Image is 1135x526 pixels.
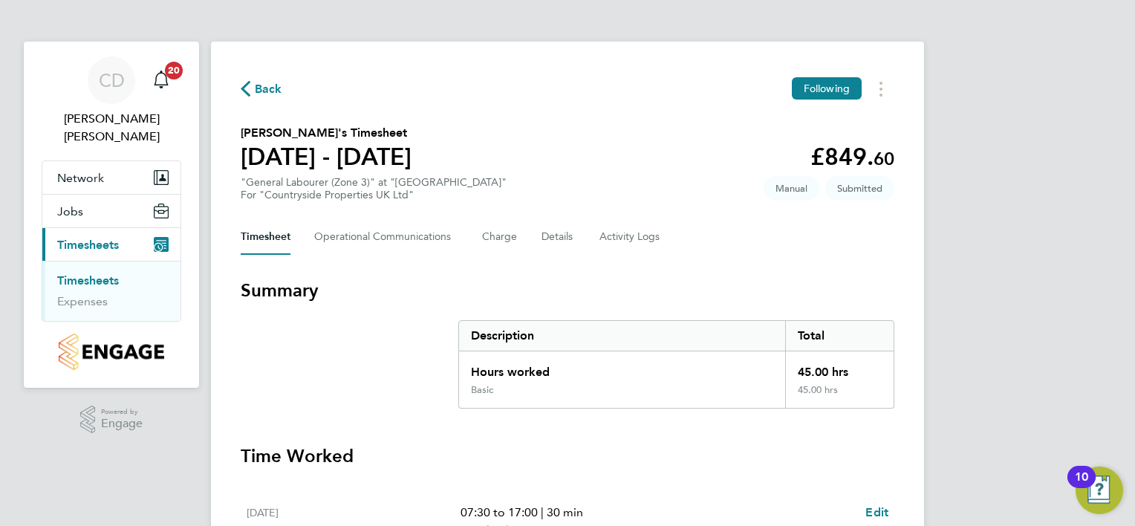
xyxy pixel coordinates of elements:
a: Powered byEngage [80,406,143,434]
h3: Summary [241,279,894,302]
button: Jobs [42,195,181,227]
div: Description [459,321,785,351]
div: Summary [458,320,894,409]
span: Engage [101,418,143,430]
img: countryside-properties-logo-retina.png [59,334,163,370]
app-decimal: £849. [810,143,894,171]
a: Go to home page [42,334,181,370]
a: Expenses [57,294,108,308]
div: 10 [1075,477,1088,496]
span: Timesheets [57,238,119,252]
button: Details [542,219,576,255]
div: Timesheets [42,261,181,321]
span: 20 [165,62,183,79]
div: Total [785,321,894,351]
span: Edit [865,505,888,519]
span: Connor Durnford [42,110,181,146]
div: "General Labourer (Zone 3)" at "[GEOGRAPHIC_DATA]" [241,176,507,201]
a: CD[PERSON_NAME] [PERSON_NAME] [42,56,181,146]
a: Edit [865,504,888,522]
a: Timesheets [57,273,119,288]
span: Jobs [57,204,83,218]
span: | [541,505,544,519]
button: Operational Communications [314,219,458,255]
span: 30 min [547,505,583,519]
span: CD [99,71,125,90]
button: Network [42,161,181,194]
span: 60 [874,148,894,169]
span: Back [255,80,282,98]
button: Timesheets Menu [868,77,894,100]
button: Open Resource Center, 10 new notifications [1076,467,1123,514]
button: Timesheet [241,219,290,255]
button: Activity Logs [599,219,662,255]
span: 07:30 to 17:00 [461,505,538,519]
div: For "Countryside Properties UK Ltd" [241,189,507,201]
span: This timesheet was manually created. [764,176,819,201]
span: This timesheet is Submitted. [825,176,894,201]
button: Following [792,77,862,100]
div: Basic [471,384,493,396]
h2: [PERSON_NAME]'s Timesheet [241,124,412,142]
span: Following [804,82,850,95]
h3: Time Worked [241,444,894,468]
button: Back [241,79,282,98]
span: Powered by [101,406,143,418]
a: 20 [146,56,176,104]
button: Charge [482,219,518,255]
div: Hours worked [459,351,785,384]
div: 45.00 hrs [785,351,894,384]
h1: [DATE] - [DATE] [241,142,412,172]
span: Network [57,171,104,185]
nav: Main navigation [24,42,199,388]
button: Timesheets [42,228,181,261]
div: 45.00 hrs [785,384,894,408]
